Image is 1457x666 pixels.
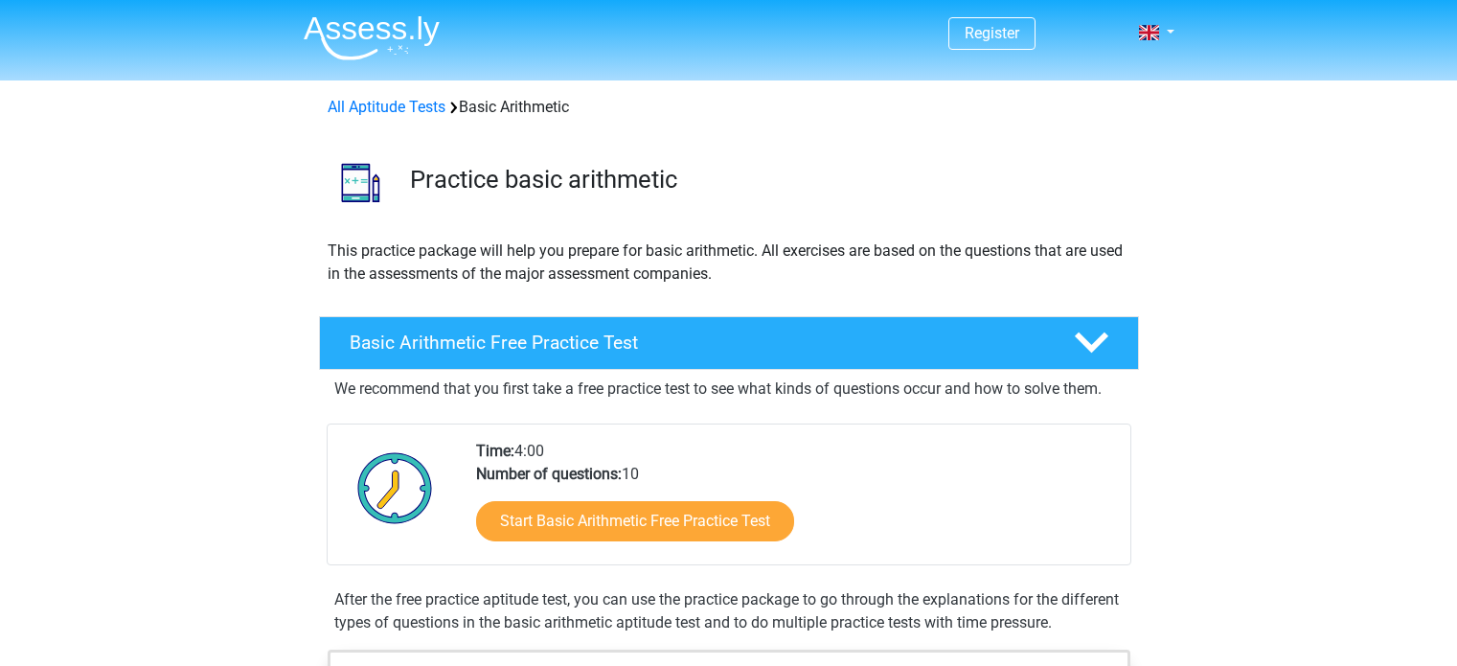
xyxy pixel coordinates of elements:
[476,465,622,483] b: Number of questions:
[328,98,445,116] a: All Aptitude Tests
[350,332,1043,354] h4: Basic Arithmetic Free Practice Test
[320,142,401,223] img: basic arithmetic
[462,440,1129,564] div: 4:00 10
[347,440,444,536] img: Clock
[311,316,1147,370] a: Basic Arithmetic Free Practice Test
[334,378,1124,401] p: We recommend that you first take a free practice test to see what kinds of questions occur and ho...
[304,15,440,60] img: Assessly
[965,24,1019,42] a: Register
[410,165,1124,195] h3: Practice basic arithmetic
[320,96,1138,119] div: Basic Arithmetic
[476,501,794,541] a: Start Basic Arithmetic Free Practice Test
[476,442,514,460] b: Time:
[327,588,1131,634] div: After the free practice aptitude test, you can use the practice package to go through the explana...
[328,240,1130,286] p: This practice package will help you prepare for basic arithmetic. All exercises are based on the ...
